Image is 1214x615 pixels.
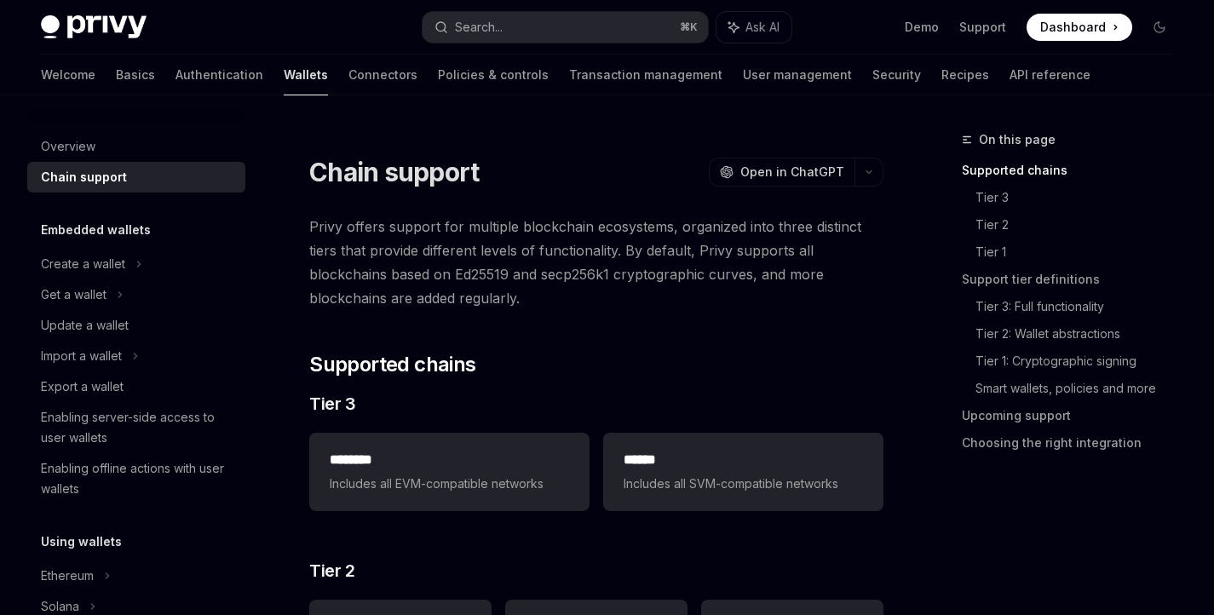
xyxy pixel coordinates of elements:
[41,285,106,305] div: Get a wallet
[975,375,1187,402] a: Smart wallets, policies and more
[175,55,263,95] a: Authentication
[962,157,1187,184] a: Supported chains
[455,17,503,37] div: Search...
[41,532,122,552] h5: Using wallets
[41,254,125,274] div: Create a wallet
[309,351,475,378] span: Supported chains
[27,453,245,504] a: Enabling offline actions with user wallets
[740,164,844,181] span: Open in ChatGPT
[959,19,1006,36] a: Support
[41,167,127,187] div: Chain support
[41,220,151,240] h5: Embedded wallets
[941,55,989,95] a: Recipes
[569,55,722,95] a: Transaction management
[975,211,1187,239] a: Tier 2
[1027,14,1132,41] a: Dashboard
[962,266,1187,293] a: Support tier definitions
[27,402,245,453] a: Enabling server-side access to user wallets
[979,129,1056,150] span: On this page
[962,429,1187,457] a: Choosing the right integration
[743,55,852,95] a: User management
[962,402,1187,429] a: Upcoming support
[41,566,94,586] div: Ethereum
[41,376,124,397] div: Export a wallet
[330,474,569,494] span: Includes all EVM-compatible networks
[309,433,590,511] a: **** ***Includes all EVM-compatible networks
[716,12,791,43] button: Ask AI
[41,15,147,39] img: dark logo
[745,19,780,36] span: Ask AI
[1040,19,1106,36] span: Dashboard
[41,315,129,336] div: Update a wallet
[41,458,235,499] div: Enabling offline actions with user wallets
[975,239,1187,266] a: Tier 1
[975,348,1187,375] a: Tier 1: Cryptographic signing
[1146,14,1173,41] button: Toggle dark mode
[41,407,235,448] div: Enabling server-side access to user wallets
[603,433,883,511] a: **** *Includes all SVM-compatible networks
[284,55,328,95] a: Wallets
[1010,55,1090,95] a: API reference
[905,19,939,36] a: Demo
[975,320,1187,348] a: Tier 2: Wallet abstractions
[41,346,122,366] div: Import a wallet
[309,215,883,310] span: Privy offers support for multiple blockchain ecosystems, organized into three distinct tiers that...
[975,184,1187,211] a: Tier 3
[27,371,245,402] a: Export a wallet
[27,131,245,162] a: Overview
[624,474,863,494] span: Includes all SVM-compatible networks
[309,392,355,416] span: Tier 3
[41,55,95,95] a: Welcome
[309,157,479,187] h1: Chain support
[680,20,698,34] span: ⌘ K
[116,55,155,95] a: Basics
[348,55,417,95] a: Connectors
[27,310,245,341] a: Update a wallet
[27,162,245,193] a: Chain support
[975,293,1187,320] a: Tier 3: Full functionality
[41,136,95,157] div: Overview
[423,12,707,43] button: Search...⌘K
[438,55,549,95] a: Policies & controls
[309,559,354,583] span: Tier 2
[872,55,921,95] a: Security
[709,158,854,187] button: Open in ChatGPT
